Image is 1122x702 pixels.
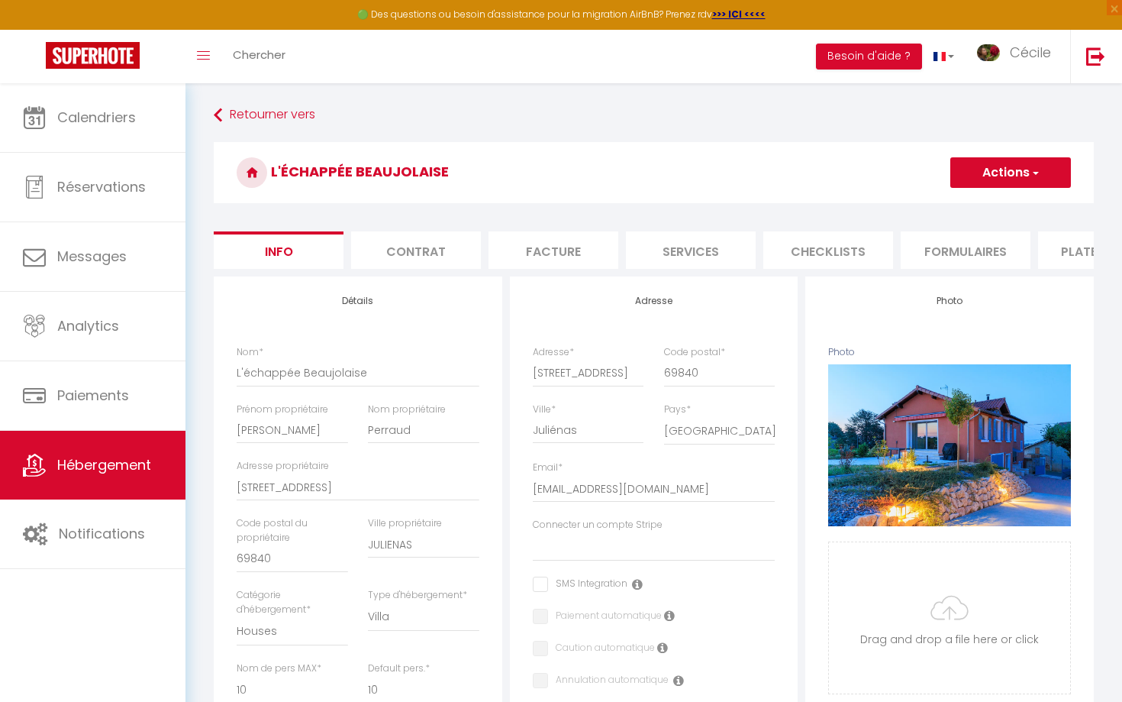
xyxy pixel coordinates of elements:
li: Services [626,231,756,269]
label: Default pers. [368,662,430,676]
span: Hébergement [57,455,151,474]
label: Pays [664,403,691,417]
li: Facture [488,231,618,269]
label: Ville propriétaire [368,516,442,531]
label: Catégorie d'hébergement [237,588,348,617]
img: logout [1086,47,1105,66]
label: Code postal du propriétaire [237,516,348,545]
h4: Détails [237,296,479,306]
span: Calendriers [57,108,136,127]
label: Ville [533,403,556,417]
img: ... [977,44,1000,62]
a: Retourner vers [214,102,1094,129]
label: Type d'hébergement [368,588,467,603]
h3: L'échappée Beaujolaise [214,142,1094,203]
span: Cécile [1010,43,1051,62]
label: Code postal [664,345,725,360]
button: Actions [950,157,1071,188]
li: Formulaires [901,231,1030,269]
label: Photo [828,345,855,360]
li: Checklists [763,231,893,269]
li: Contrat [351,231,481,269]
label: Email [533,461,563,475]
span: Messages [57,247,127,266]
li: Info [214,231,343,269]
label: Adresse propriétaire [237,459,329,474]
span: Analytics [57,316,119,335]
span: Réservations [57,177,146,196]
span: Paiements [57,386,129,405]
button: Besoin d'aide ? [816,44,922,70]
span: Notifications [59,524,145,543]
label: Nom [237,345,263,360]
span: Chercher [233,47,285,63]
label: Adresse [533,345,574,360]
label: Nom propriétaire [368,403,446,417]
a: >>> ICI <<<< [712,8,766,21]
label: Paiement automatique [548,609,662,626]
label: Connecter un compte Stripe [533,518,663,532]
a: Chercher [221,30,297,83]
img: Super Booking [46,42,140,69]
label: Prénom propriétaire [237,403,328,417]
h4: Photo [828,296,1071,306]
h4: Adresse [533,296,775,306]
label: Caution automatique [548,641,655,658]
a: ... Cécile [966,30,1070,83]
label: Nom de pers MAX [237,662,321,676]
